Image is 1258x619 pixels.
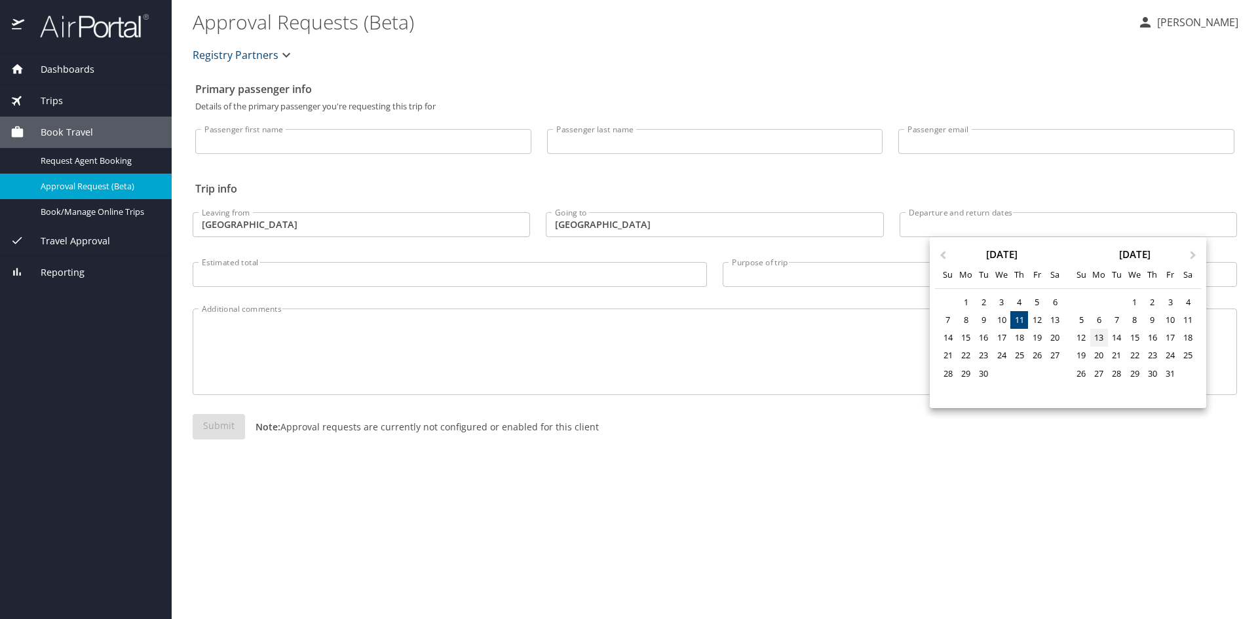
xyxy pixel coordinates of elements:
div: Choose Thursday, September 18th, 2025 [1010,329,1028,347]
div: Choose Sunday, September 21st, 2025 [939,347,957,364]
div: Choose Thursday, October 23rd, 2025 [1143,347,1161,364]
div: Su [1072,266,1090,284]
div: Choose Friday, September 12th, 2025 [1028,311,1046,329]
div: Choose Tuesday, October 14th, 2025 [1108,329,1126,347]
div: Choose Tuesday, September 2nd, 2025 [975,293,993,311]
div: Choose Tuesday, September 16th, 2025 [975,329,993,347]
div: Choose Thursday, October 9th, 2025 [1143,311,1161,329]
div: Choose Monday, September 22nd, 2025 [957,347,975,364]
div: Choose Saturday, October 11th, 2025 [1179,311,1197,329]
div: month 2025-09 [939,293,1063,400]
div: Choose Friday, September 19th, 2025 [1028,329,1046,347]
div: Choose Sunday, September 28th, 2025 [939,365,957,383]
div: Choose Tuesday, October 28th, 2025 [1108,365,1126,383]
div: Choose Thursday, October 16th, 2025 [1143,329,1161,347]
div: Fr [1028,266,1046,284]
div: [DATE] [935,250,1068,259]
div: Choose Sunday, October 19th, 2025 [1072,347,1090,364]
div: Choose Sunday, September 7th, 2025 [939,311,957,329]
div: Choose Friday, October 17th, 2025 [1161,329,1179,347]
div: month 2025-10 [1072,293,1196,400]
div: Mo [1090,266,1108,284]
div: Choose Thursday, October 2nd, 2025 [1143,293,1161,311]
div: Choose Thursday, September 4th, 2025 [1010,293,1028,311]
div: Choose Monday, October 6th, 2025 [1090,311,1108,329]
div: Choose Wednesday, September 17th, 2025 [993,329,1010,347]
div: Choose Thursday, October 30th, 2025 [1143,365,1161,383]
div: Choose Friday, October 10th, 2025 [1161,311,1179,329]
div: Mo [957,266,975,284]
div: Th [1143,266,1161,284]
div: Choose Tuesday, October 21st, 2025 [1108,347,1126,364]
div: Choose Wednesday, September 10th, 2025 [993,311,1010,329]
div: Choose Tuesday, September 9th, 2025 [975,311,993,329]
div: Choose Saturday, September 27th, 2025 [1046,347,1064,364]
div: Choose Wednesday, September 24th, 2025 [993,347,1010,364]
div: Choose Friday, October 24th, 2025 [1161,347,1179,364]
div: Choose Tuesday, September 30th, 2025 [975,365,993,383]
div: Choose Friday, October 31st, 2025 [1161,365,1179,383]
div: Choose Monday, September 29th, 2025 [957,365,975,383]
div: [DATE] [1068,250,1201,259]
div: Choose Sunday, October 5th, 2025 [1072,311,1090,329]
div: Choose Saturday, October 4th, 2025 [1179,293,1197,311]
div: Choose Tuesday, September 23rd, 2025 [975,347,993,364]
div: Choose Monday, October 13th, 2025 [1090,329,1108,347]
div: We [993,266,1010,284]
div: Choose Wednesday, October 8th, 2025 [1126,311,1143,329]
div: Choose Friday, October 3rd, 2025 [1161,293,1179,311]
div: Choose Monday, September 1st, 2025 [957,293,975,311]
div: Choose Saturday, September 13th, 2025 [1046,311,1064,329]
div: Choose Wednesday, September 3rd, 2025 [993,293,1010,311]
div: Choose Wednesday, October 22nd, 2025 [1126,347,1143,364]
div: Fr [1161,266,1179,284]
button: Next Month [1184,238,1205,259]
div: Tu [975,266,993,284]
div: Choose Thursday, September 11th, 2025 [1010,311,1028,329]
div: Choose Wednesday, October 29th, 2025 [1126,365,1143,383]
div: Choose Monday, October 20th, 2025 [1090,347,1108,364]
div: Su [939,266,957,284]
div: Choose Thursday, September 25th, 2025 [1010,347,1028,364]
div: Choose Tuesday, October 7th, 2025 [1108,311,1126,329]
div: Sa [1046,266,1064,284]
div: Choose Monday, September 8th, 2025 [957,311,975,329]
div: Choose Monday, September 15th, 2025 [957,329,975,347]
div: Choose Wednesday, October 15th, 2025 [1126,329,1143,347]
div: We [1126,266,1143,284]
div: Choose Saturday, October 18th, 2025 [1179,329,1197,347]
div: Choose Sunday, September 14th, 2025 [939,329,957,347]
div: Sa [1179,266,1197,284]
div: Choose Friday, September 5th, 2025 [1028,293,1046,311]
div: Choose Sunday, October 26th, 2025 [1072,365,1090,383]
div: Choose Sunday, October 12th, 2025 [1072,329,1090,347]
div: Choose Monday, October 27th, 2025 [1090,365,1108,383]
div: Choose Saturday, October 25th, 2025 [1179,347,1197,364]
div: Choose Saturday, September 20th, 2025 [1046,329,1064,347]
div: Choose Friday, September 26th, 2025 [1028,347,1046,364]
div: Choose Saturday, September 6th, 2025 [1046,293,1064,311]
div: Choose Wednesday, October 1st, 2025 [1126,293,1143,311]
div: Th [1010,266,1028,284]
div: Tu [1108,266,1126,284]
button: Previous Month [931,238,952,259]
